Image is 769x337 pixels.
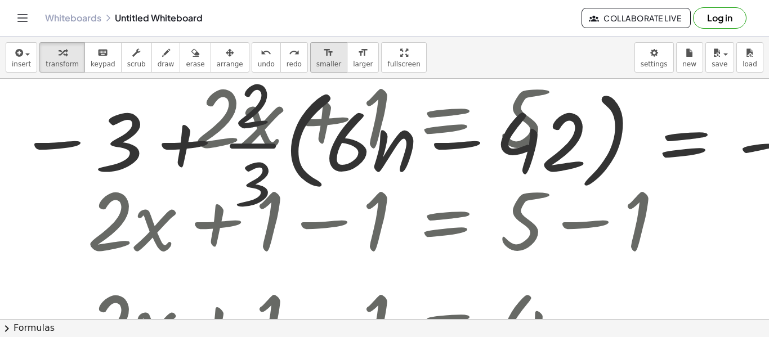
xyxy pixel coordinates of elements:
span: new [682,60,696,68]
i: redo [289,46,299,60]
span: smaller [316,60,341,68]
span: load [743,60,757,68]
a: Whiteboards [45,12,101,24]
button: arrange [211,42,249,73]
span: insert [12,60,31,68]
button: format_sizesmaller [310,42,347,73]
i: keyboard [97,46,108,60]
span: Collaborate Live [591,13,681,23]
button: new [676,42,703,73]
button: fullscreen [381,42,426,73]
button: insert [6,42,37,73]
button: Collaborate Live [582,8,691,28]
span: settings [641,60,668,68]
i: format_size [323,46,334,60]
i: format_size [357,46,368,60]
span: arrange [217,60,243,68]
span: draw [158,60,175,68]
button: keyboardkeypad [84,42,122,73]
span: redo [287,60,302,68]
button: Log in [693,7,746,29]
span: transform [46,60,79,68]
span: scrub [127,60,146,68]
button: settings [634,42,674,73]
span: larger [353,60,373,68]
button: save [705,42,734,73]
button: format_sizelarger [347,42,379,73]
button: load [736,42,763,73]
span: keypad [91,60,115,68]
button: undoundo [252,42,281,73]
button: draw [151,42,181,73]
span: fullscreen [387,60,420,68]
button: transform [39,42,85,73]
button: scrub [121,42,152,73]
span: erase [186,60,204,68]
i: undo [261,46,271,60]
button: redoredo [280,42,308,73]
button: Toggle navigation [14,9,32,27]
span: undo [258,60,275,68]
span: save [712,60,727,68]
button: erase [180,42,211,73]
